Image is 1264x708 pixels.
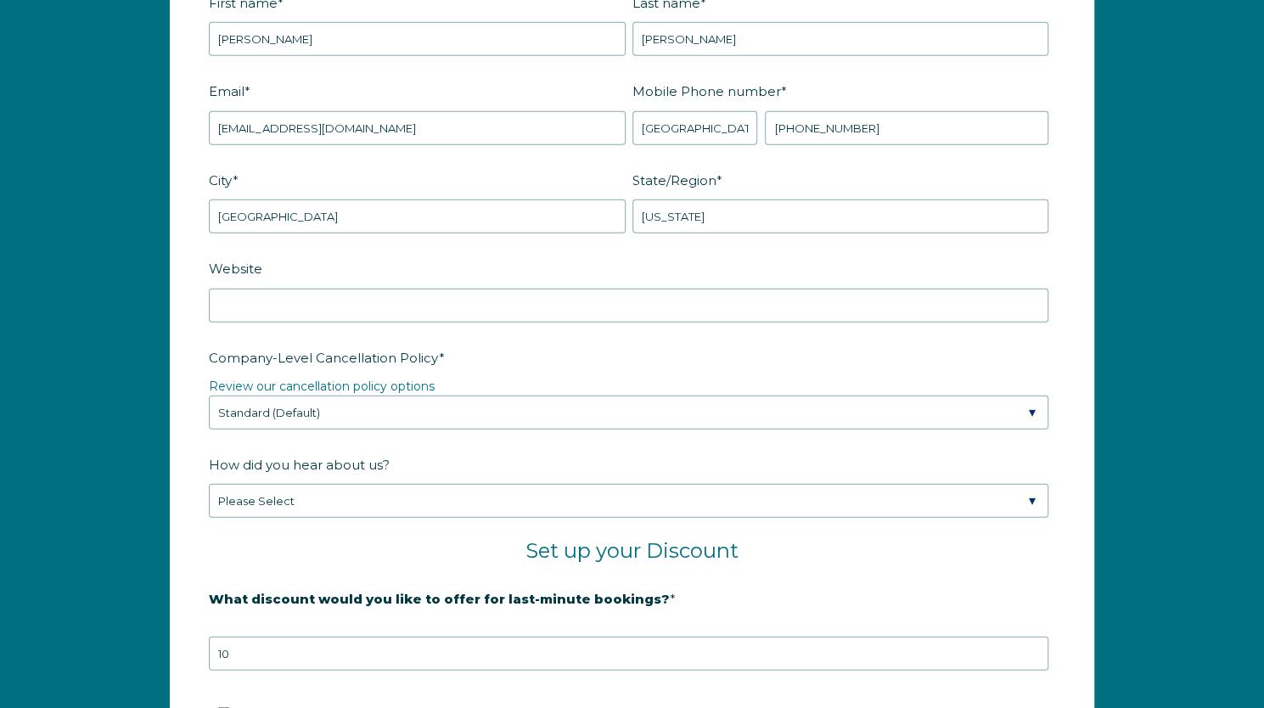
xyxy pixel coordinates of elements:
[209,256,262,282] span: Website
[209,78,244,104] span: Email
[209,591,670,607] strong: What discount would you like to offer for last-minute bookings?
[209,620,475,635] strong: 20% is recommended, minimum of 10%
[525,538,739,563] span: Set up your Discount
[632,167,716,194] span: State/Region
[209,167,233,194] span: City
[209,345,439,371] span: Company-Level Cancellation Policy
[209,379,435,394] a: Review our cancellation policy options
[209,452,390,478] span: How did you hear about us?
[632,78,781,104] span: Mobile Phone number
